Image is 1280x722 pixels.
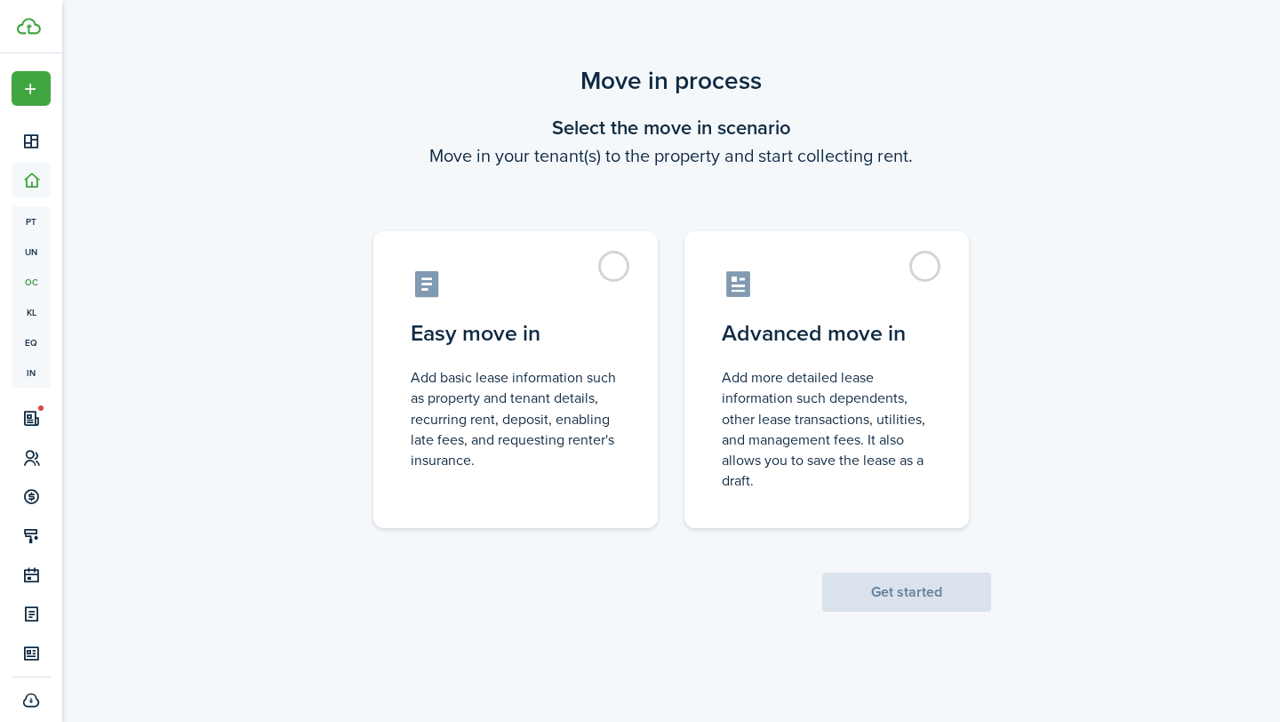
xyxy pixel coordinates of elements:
control-radio-card-title: Easy move in [411,317,620,349]
control-radio-card-description: Add more detailed lease information such dependents, other lease transactions, utilities, and man... [722,367,932,491]
control-radio-card-title: Advanced move in [722,317,932,349]
control-radio-card-description: Add basic lease information such as property and tenant details, recurring rent, deposit, enablin... [411,367,620,470]
a: eq [12,327,51,357]
button: Open menu [12,71,51,106]
a: un [12,237,51,267]
wizard-step-header-title: Select the move in scenario [351,113,991,142]
img: TenantCloud [17,18,41,35]
a: kl [12,297,51,327]
a: in [12,357,51,388]
a: oc [12,267,51,297]
a: pt [12,206,51,237]
scenario-title: Move in process [351,62,991,100]
wizard-step-header-description: Move in your tenant(s) to the property and start collecting rent. [351,142,991,169]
